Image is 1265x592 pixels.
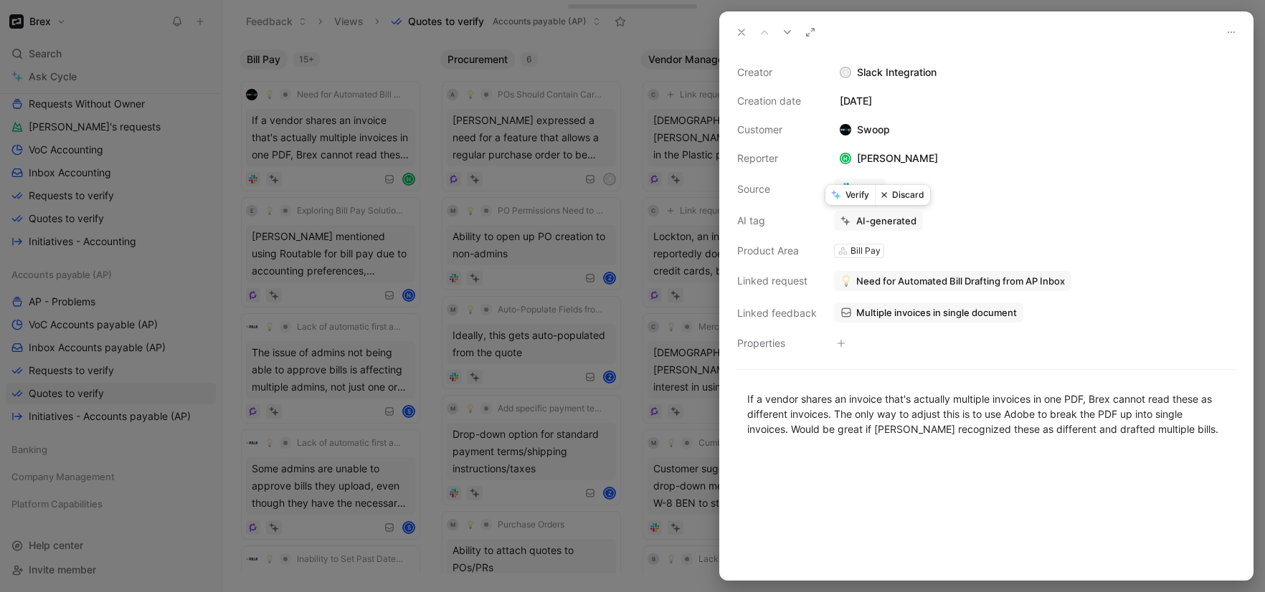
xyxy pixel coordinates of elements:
[737,272,817,290] div: Linked request
[840,124,851,135] img: logo
[737,212,817,229] div: AI tag
[737,305,817,322] div: Linked feedback
[737,181,817,198] div: Source
[841,68,851,77] div: S
[841,154,851,163] div: H
[825,185,875,205] button: Verify
[834,121,896,138] div: Swoop
[737,335,817,352] div: Properties
[737,242,817,259] div: Product Area
[856,274,1065,287] span: Need for Automated Bill Drafting from AP Inbox
[747,391,1226,436] div: If a vendor shares an invoice that's actually multiple invoices in one PDF, Brex cannot read thes...
[737,150,817,167] div: Reporter
[737,64,817,81] div: Creator
[834,302,1023,323] a: Multiple invoices in single document
[737,92,817,110] div: Creation date
[851,244,881,258] div: Bill Pay
[856,306,1017,319] span: Multiple invoices in single document
[737,121,817,138] div: Customer
[875,185,930,205] button: Discard
[834,150,944,167] div: [PERSON_NAME]
[834,92,1236,110] div: [DATE]
[834,64,1236,81] div: Slack Integration
[834,271,1071,291] button: 💡Need for Automated Bill Drafting from AP Inbox
[840,275,852,287] img: 💡
[834,211,923,231] button: AI-generated
[856,214,916,227] div: AI-generated
[834,178,886,199] a: Slack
